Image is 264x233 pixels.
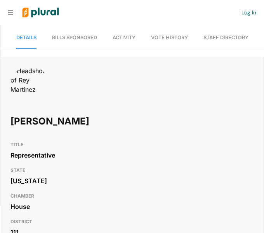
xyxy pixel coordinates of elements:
[241,9,256,16] a: Log In
[10,166,254,175] h3: STATE
[52,35,97,40] span: Bills Sponsored
[10,66,49,94] img: Headshot of Rey Martinez
[10,149,254,161] div: Representative
[16,35,36,40] span: Details
[16,27,36,49] a: Details
[10,191,254,201] h3: CHAMBER
[151,27,188,49] a: Vote History
[10,175,254,187] div: [US_STATE]
[10,217,254,226] h3: DISTRICT
[16,0,65,25] img: Logo for Plural
[10,110,157,133] h1: [PERSON_NAME]
[113,27,135,49] a: Activity
[10,201,254,212] div: House
[52,27,97,49] a: Bills Sponsored
[151,35,188,40] span: Vote History
[203,27,248,49] a: Staff Directory
[113,35,135,40] span: Activity
[10,140,254,149] h3: TITLE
